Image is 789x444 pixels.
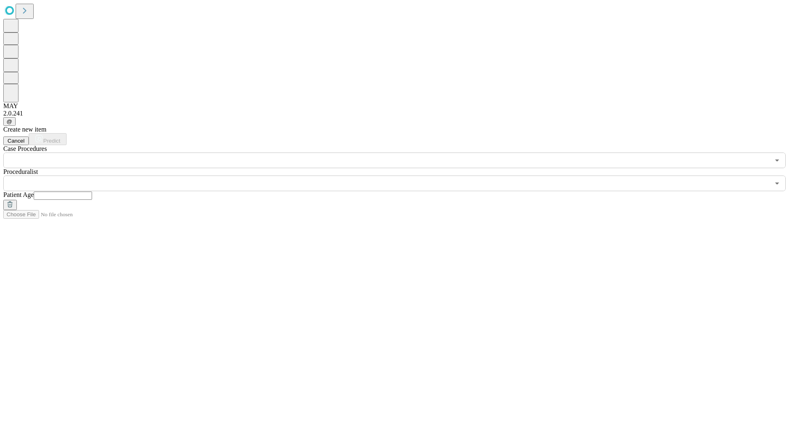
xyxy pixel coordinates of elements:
[3,110,786,117] div: 2.0.241
[3,126,46,133] span: Create new item
[771,178,783,189] button: Open
[3,102,786,110] div: MAY
[3,136,29,145] button: Cancel
[43,138,60,144] span: Predict
[3,117,16,126] button: @
[3,168,38,175] span: Proceduralist
[7,138,25,144] span: Cancel
[7,118,12,125] span: @
[3,145,47,152] span: Scheduled Procedure
[771,155,783,166] button: Open
[3,191,34,198] span: Patient Age
[29,133,67,145] button: Predict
